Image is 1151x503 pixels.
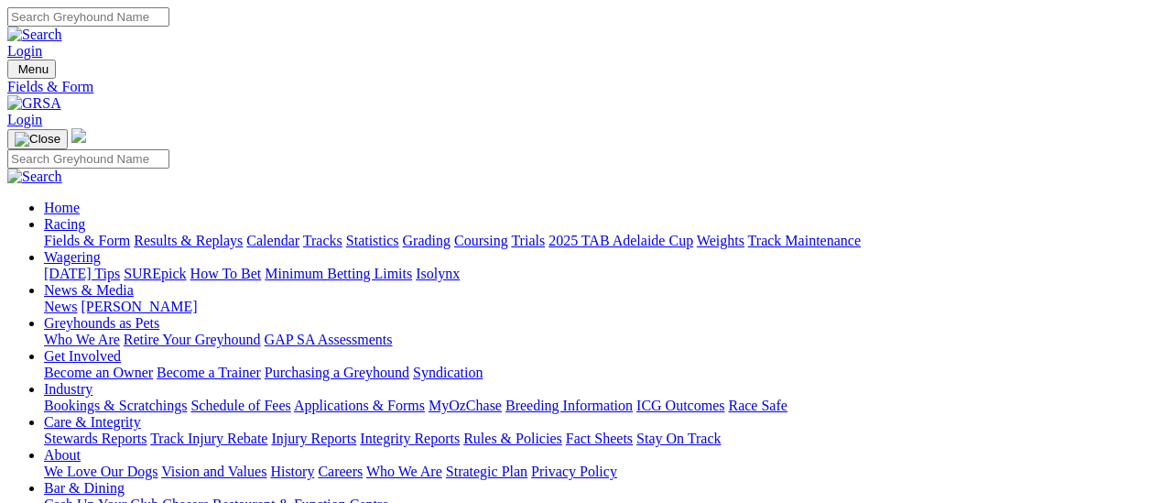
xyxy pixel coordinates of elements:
[44,299,77,314] a: News
[44,398,1144,414] div: Industry
[161,464,266,479] a: Vision and Values
[18,62,49,76] span: Menu
[270,464,314,479] a: History
[7,149,169,169] input: Search
[44,315,159,331] a: Greyhounds as Pets
[566,431,633,446] a: Fact Sheets
[246,233,299,248] a: Calendar
[44,266,1144,282] div: Wagering
[413,365,483,380] a: Syndication
[265,365,409,380] a: Purchasing a Greyhound
[190,398,290,413] a: Schedule of Fees
[7,95,61,112] img: GRSA
[124,332,261,347] a: Retire Your Greyhound
[748,233,861,248] a: Track Maintenance
[44,282,134,298] a: News & Media
[318,464,363,479] a: Careers
[7,129,68,149] button: Toggle navigation
[505,398,633,413] a: Breeding Information
[44,398,187,413] a: Bookings & Scratchings
[7,43,42,59] a: Login
[44,480,125,496] a: Bar & Dining
[190,266,262,281] a: How To Bet
[157,365,261,380] a: Become a Trainer
[265,332,393,347] a: GAP SA Assessments
[71,128,86,143] img: logo-grsa-white.png
[271,431,356,446] a: Injury Reports
[44,216,85,232] a: Racing
[636,398,724,413] a: ICG Outcomes
[446,464,527,479] a: Strategic Plan
[366,464,442,479] a: Who We Are
[44,249,101,265] a: Wagering
[44,414,141,430] a: Care & Integrity
[454,233,508,248] a: Coursing
[44,332,120,347] a: Who We Are
[360,431,460,446] a: Integrity Reports
[44,447,81,463] a: About
[44,464,157,479] a: We Love Our Dogs
[636,431,721,446] a: Stay On Track
[44,365,1144,381] div: Get Involved
[548,233,693,248] a: 2025 TAB Adelaide Cup
[44,332,1144,348] div: Greyhounds as Pets
[44,431,147,446] a: Stewards Reports
[511,233,545,248] a: Trials
[294,398,425,413] a: Applications & Forms
[150,431,267,446] a: Track Injury Rebate
[44,299,1144,315] div: News & Media
[44,348,121,364] a: Get Involved
[44,381,92,397] a: Industry
[265,266,412,281] a: Minimum Betting Limits
[44,266,120,281] a: [DATE] Tips
[7,112,42,127] a: Login
[44,233,130,248] a: Fields & Form
[728,398,787,413] a: Race Safe
[697,233,744,248] a: Weights
[531,464,617,479] a: Privacy Policy
[346,233,399,248] a: Statistics
[44,200,80,215] a: Home
[7,27,62,43] img: Search
[7,79,1144,95] a: Fields & Form
[124,266,186,281] a: SUREpick
[81,299,197,314] a: [PERSON_NAME]
[44,464,1144,480] div: About
[44,431,1144,447] div: Care & Integrity
[7,60,56,79] button: Toggle navigation
[15,132,60,147] img: Close
[7,169,62,185] img: Search
[7,7,169,27] input: Search
[403,233,451,248] a: Grading
[303,233,342,248] a: Tracks
[429,398,502,413] a: MyOzChase
[134,233,243,248] a: Results & Replays
[44,365,153,380] a: Become an Owner
[463,431,562,446] a: Rules & Policies
[416,266,460,281] a: Isolynx
[44,233,1144,249] div: Racing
